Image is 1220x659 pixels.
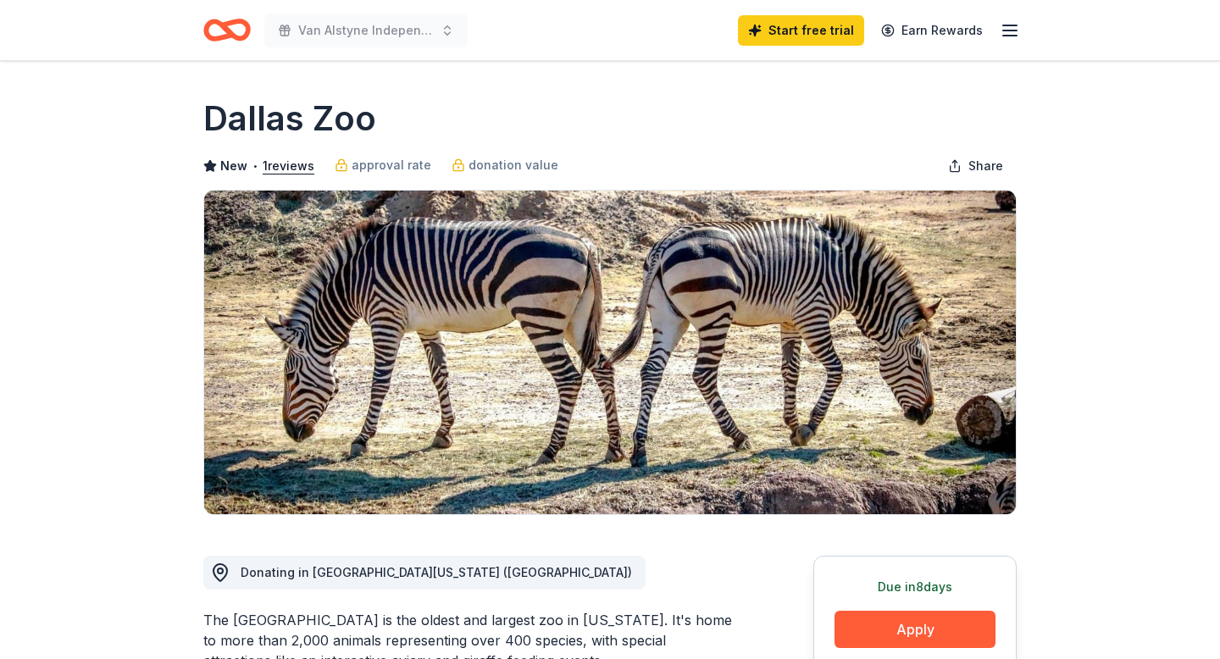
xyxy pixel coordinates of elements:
button: 1reviews [263,156,314,176]
div: Due in 8 days [835,577,995,597]
span: Van Alstyne Independent School District's Annual Fall Festival [298,20,434,41]
button: Apply [835,611,995,648]
span: New [220,156,247,176]
button: Van Alstyne Independent School District's Annual Fall Festival [264,14,468,47]
h1: Dallas Zoo [203,95,376,142]
a: donation value [452,155,558,175]
span: Share [968,156,1003,176]
a: Home [203,10,251,50]
span: donation value [469,155,558,175]
span: Donating in [GEOGRAPHIC_DATA][US_STATE] ([GEOGRAPHIC_DATA]) [241,565,632,579]
img: Image for Dallas Zoo [204,191,1016,514]
span: approval rate [352,155,431,175]
span: • [252,159,258,173]
a: approval rate [335,155,431,175]
a: Start free trial [738,15,864,46]
button: Share [934,149,1017,183]
a: Earn Rewards [871,15,993,46]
